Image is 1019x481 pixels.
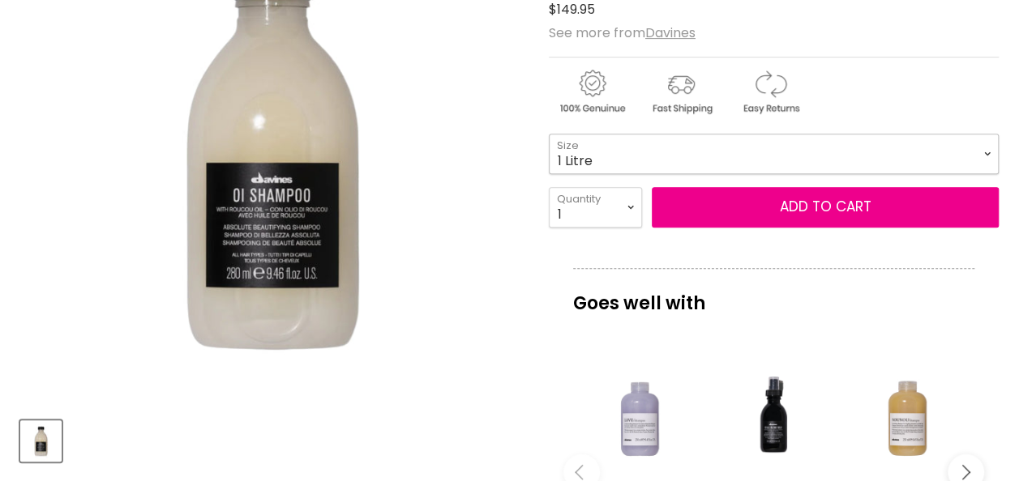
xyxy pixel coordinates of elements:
[549,23,696,42] span: See more from
[652,187,999,228] button: Add to cart
[20,420,62,462] button: Davines Oi Shampoo
[22,422,60,460] img: Davines Oi Shampoo
[549,187,642,228] select: Quantity
[645,23,696,42] a: Davines
[18,415,527,462] div: Product thumbnails
[638,67,724,117] img: shipping.gif
[573,268,974,321] p: Goes well with
[727,67,813,117] img: returns.gif
[549,67,635,117] img: genuine.gif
